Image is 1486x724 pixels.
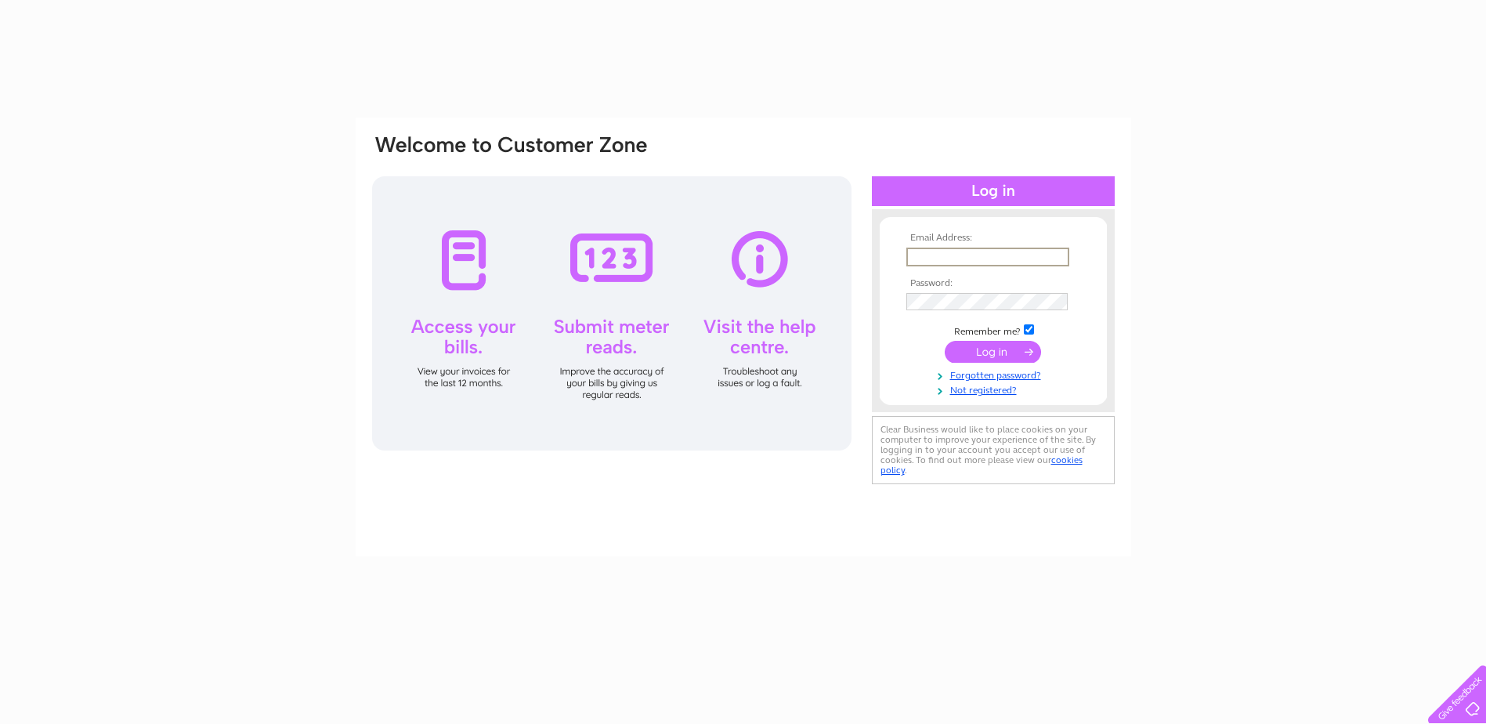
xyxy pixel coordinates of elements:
a: Forgotten password? [906,367,1084,382]
th: Password: [902,278,1084,289]
th: Email Address: [902,233,1084,244]
input: Submit [945,341,1041,363]
a: cookies policy [880,454,1083,476]
a: Not registered? [906,382,1084,396]
div: Clear Business would like to place cookies on your computer to improve your experience of the sit... [872,416,1115,484]
td: Remember me? [902,322,1084,338]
